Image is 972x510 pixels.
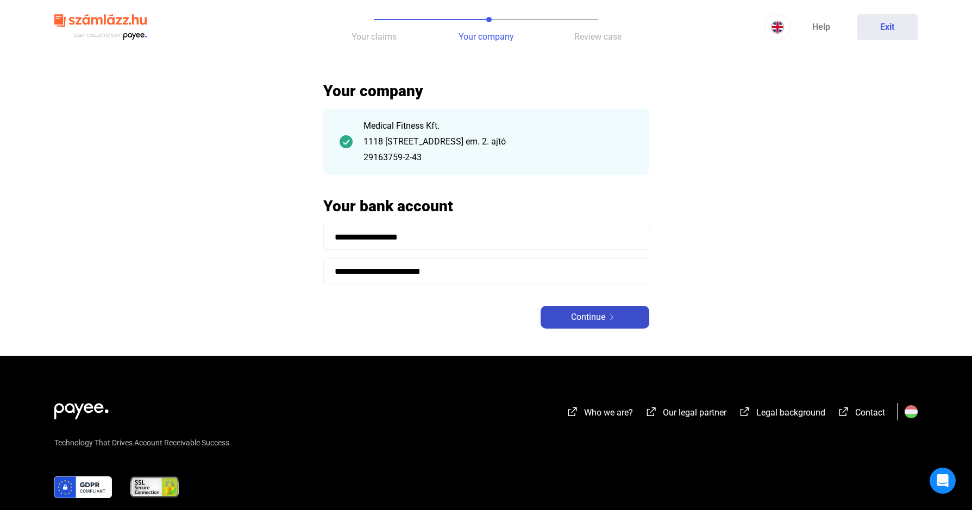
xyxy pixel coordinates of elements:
span: Continue [571,311,605,324]
a: external-link-whiteContact [837,409,885,419]
span: Our legal partner [663,407,726,418]
span: Your claims [352,32,397,42]
div: Open Intercom Messenger [930,468,956,494]
img: arrow-right-white [605,314,618,320]
span: Review case [574,32,622,42]
div: Medical Fitness Kft. [363,119,633,133]
span: Legal background [756,407,825,418]
button: Exit [857,14,918,40]
button: EN [764,14,791,40]
span: Who we are? [584,407,633,418]
img: white-payee-white-dot.svg [54,397,109,419]
a: external-link-whiteOur legal partner [645,409,726,419]
a: external-link-whiteWho we are? [566,409,633,419]
img: external-link-white [837,406,850,417]
img: ssl [129,476,180,498]
h2: Your bank account [323,197,649,216]
span: Your company [459,32,514,42]
a: external-link-whiteLegal background [738,409,825,419]
img: external-link-white [738,406,751,417]
img: HU.svg [905,405,918,418]
a: Help [791,14,851,40]
img: checkmark-darker-green-circle [340,135,353,148]
span: Contact [855,407,885,418]
img: external-link-white [645,406,658,417]
img: gdpr [54,476,112,498]
div: 1118 [STREET_ADDRESS] em. 2. ajtó [363,135,633,148]
img: external-link-white [566,406,579,417]
button: Continuearrow-right-white [541,306,649,329]
h2: Your company [323,81,649,100]
img: EN [771,21,784,34]
div: 29163759-2-43 [363,151,633,164]
img: szamlazzhu-logo [54,10,147,45]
